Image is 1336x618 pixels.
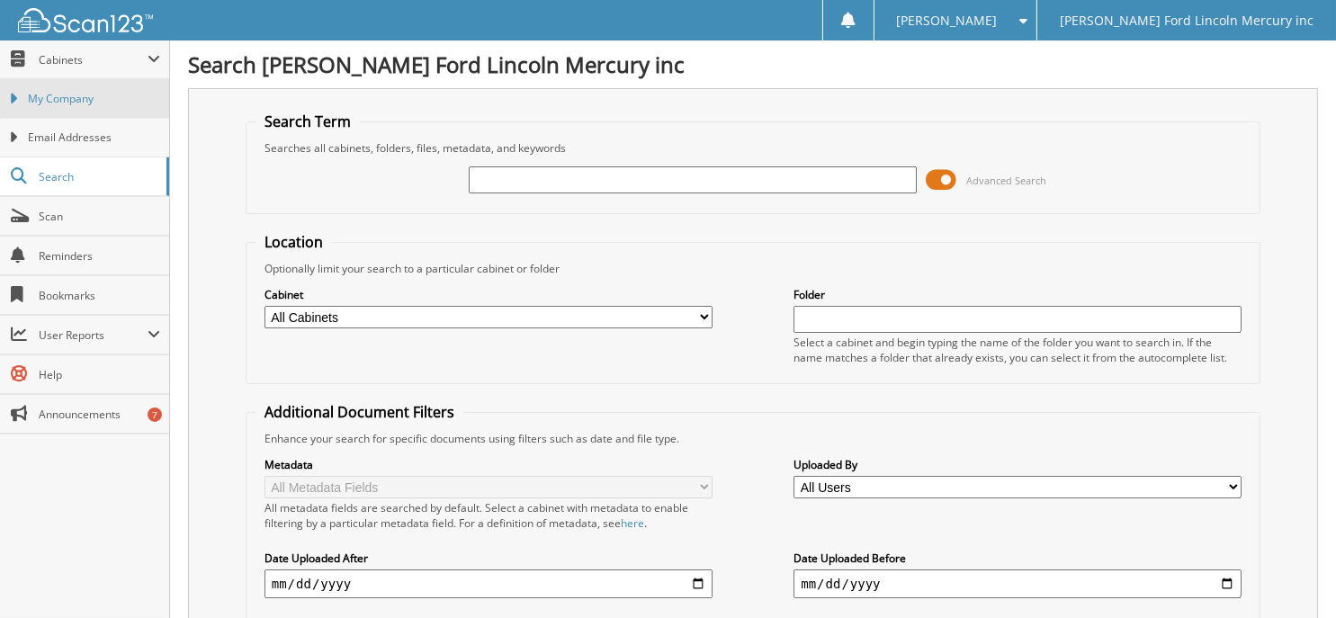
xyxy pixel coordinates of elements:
[39,169,157,184] span: Search
[265,500,713,531] div: All metadata fields are searched by default. Select a cabinet with metadata to enable filtering b...
[256,232,332,252] legend: Location
[621,515,644,531] a: here
[39,407,160,422] span: Announcements
[794,551,1242,566] label: Date Uploaded Before
[28,130,160,146] span: Email Addresses
[1246,532,1336,618] iframe: Chat Widget
[148,408,162,422] div: 7
[256,112,360,131] legend: Search Term
[188,49,1318,79] h1: Search [PERSON_NAME] Ford Lincoln Mercury inc
[794,335,1242,365] div: Select a cabinet and begin typing the name of the folder you want to search in. If the name match...
[39,367,160,382] span: Help
[265,551,713,566] label: Date Uploaded After
[39,327,148,343] span: User Reports
[39,288,160,303] span: Bookmarks
[39,248,160,264] span: Reminders
[39,52,148,67] span: Cabinets
[794,569,1242,598] input: end
[256,140,1251,156] div: Searches all cabinets, folders, files, metadata, and keywords
[794,457,1242,472] label: Uploaded By
[1060,15,1314,26] span: [PERSON_NAME] Ford Lincoln Mercury inc
[28,91,160,107] span: My Company
[256,402,463,422] legend: Additional Document Filters
[256,431,1251,446] div: Enhance your search for specific documents using filters such as date and file type.
[256,261,1251,276] div: Optionally limit your search to a particular cabinet or folder
[794,287,1242,302] label: Folder
[966,174,1046,187] span: Advanced Search
[265,457,713,472] label: Metadata
[39,209,160,224] span: Scan
[18,8,153,32] img: scan123-logo-white.svg
[265,287,713,302] label: Cabinet
[265,569,713,598] input: start
[896,15,997,26] span: [PERSON_NAME]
